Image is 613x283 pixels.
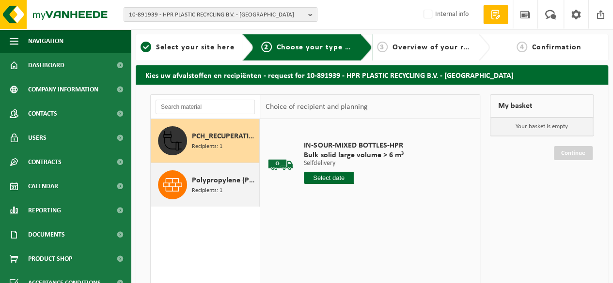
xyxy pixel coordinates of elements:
[28,247,72,271] span: Product Shop
[28,126,47,150] span: Users
[377,42,388,52] span: 3
[151,163,260,207] button: Polypropylene (PP) Copo, packaging, [PERSON_NAME], C, nat/white Recipients: 1
[28,29,63,53] span: Navigation
[490,94,594,118] div: My basket
[532,44,582,51] span: Confirmation
[554,146,593,160] a: Continue
[151,119,260,163] button: PCH_RECUPERATION_MIXED BOTTLES DK_BALED Recipients: 1
[129,8,304,22] span: 10-891939 - HPR PLASTIC RECYCLING B.V. - [GEOGRAPHIC_DATA]
[141,42,151,52] span: 1
[28,77,98,102] span: Company information
[261,42,272,52] span: 2
[28,53,64,77] span: Dashboard
[136,65,608,84] h2: Kies uw afvalstoffen en recipiënten - request for 10-891939 - HPR PLASTIC RECYCLING B.V. - [GEOGR...
[304,160,403,167] p: Selfdelivery
[192,175,257,186] span: Polypropylene (PP) Copo, packaging, [PERSON_NAME], C, nat/white
[304,150,403,160] span: Bulk solid large volume > 6 m³
[192,131,257,142] span: PCH_RECUPERATION_MIXED BOTTLES DK_BALED
[156,44,234,51] span: Select your site here
[517,42,527,52] span: 4
[192,142,222,151] span: Recipients: 1
[124,7,317,22] button: 10-891939 - HPR PLASTIC RECYCLING B.V. - [GEOGRAPHIC_DATA]
[28,223,65,247] span: Documents
[28,198,61,223] span: Reporting
[28,174,58,198] span: Calendar
[260,95,372,119] div: Choice of recipient and planning
[192,186,222,195] span: Recipients: 1
[304,141,403,150] span: IN-SOUR-MIXED BOTTLES-HPR
[393,44,489,51] span: Overview of your request
[141,42,235,53] a: 1Select your site here
[277,44,430,51] span: Choose your type of waste and recipient
[490,118,593,136] p: Your basket is empty
[422,7,469,22] label: Internal info
[304,172,354,184] input: Select date
[28,102,57,126] span: Contacts
[156,100,255,114] input: Search material
[28,150,62,174] span: Contracts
